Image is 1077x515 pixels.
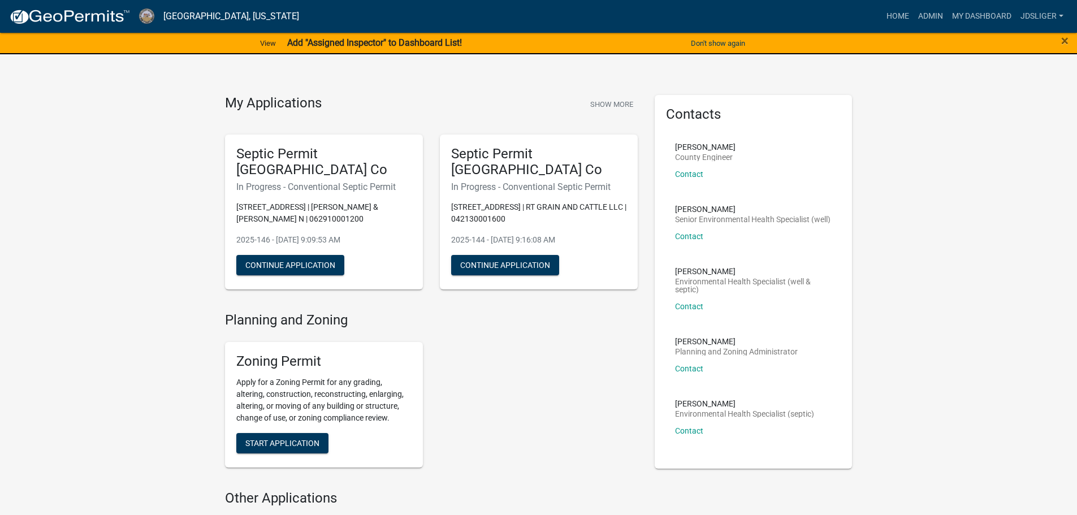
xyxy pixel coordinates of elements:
[586,95,638,114] button: Show More
[236,146,412,179] h5: Septic Permit [GEOGRAPHIC_DATA] Co
[287,37,462,48] strong: Add "Assigned Inspector" to Dashboard List!
[139,8,154,24] img: Cerro Gordo County, Iowa
[1061,34,1069,47] button: Close
[686,34,750,53] button: Don't show again
[675,278,832,293] p: Environmental Health Specialist (well & septic)
[675,153,736,161] p: County Engineer
[675,302,703,311] a: Contact
[451,146,626,179] h5: Septic Permit [GEOGRAPHIC_DATA] Co
[666,106,841,123] h5: Contacts
[451,201,626,225] p: [STREET_ADDRESS] | RT GRAIN AND CATTLE LLC | 042130001600
[451,181,626,192] h6: In Progress - Conventional Septic Permit
[675,348,798,356] p: Planning and Zoning Administrator
[675,170,703,179] a: Contact
[256,34,280,53] a: View
[914,6,948,27] a: Admin
[245,438,319,447] span: Start Application
[675,410,814,418] p: Environmental Health Specialist (septic)
[675,143,736,151] p: [PERSON_NAME]
[236,353,412,370] h5: Zoning Permit
[675,232,703,241] a: Contact
[451,234,626,246] p: 2025-144 - [DATE] 9:16:08 AM
[675,364,703,373] a: Contact
[236,234,412,246] p: 2025-146 - [DATE] 9:09:53 AM
[675,267,832,275] p: [PERSON_NAME]
[225,95,322,112] h4: My Applications
[236,376,412,424] p: Apply for a Zoning Permit for any grading, altering, construction, reconstructing, enlarging, alt...
[948,6,1016,27] a: My Dashboard
[225,312,638,328] h4: Planning and Zoning
[675,205,831,213] p: [PERSON_NAME]
[1061,33,1069,49] span: ×
[451,255,559,275] button: Continue Application
[236,255,344,275] button: Continue Application
[675,400,814,408] p: [PERSON_NAME]
[675,426,703,435] a: Contact
[236,433,328,453] button: Start Application
[675,215,831,223] p: Senior Environmental Health Specialist (well)
[225,490,638,507] h4: Other Applications
[1016,6,1068,27] a: JDSliger
[675,337,798,345] p: [PERSON_NAME]
[236,181,412,192] h6: In Progress - Conventional Septic Permit
[236,201,412,225] p: [STREET_ADDRESS] | [PERSON_NAME] & [PERSON_NAME] N | 062910001200
[882,6,914,27] a: Home
[163,7,299,26] a: [GEOGRAPHIC_DATA], [US_STATE]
